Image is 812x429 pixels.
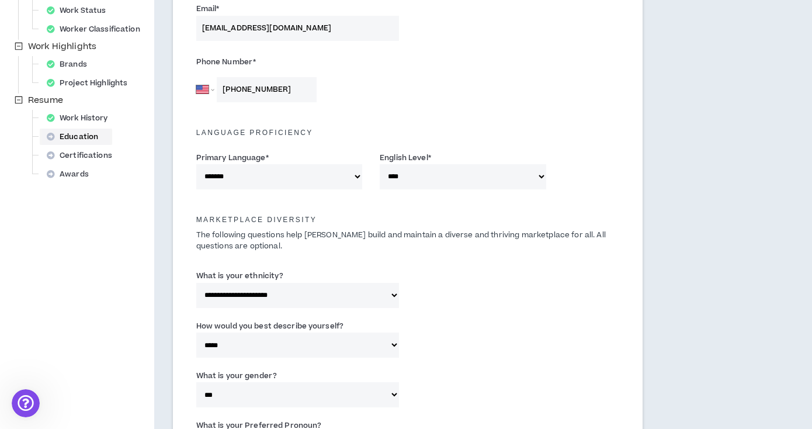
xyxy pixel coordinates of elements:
[28,40,96,53] span: Work Highlights
[19,74,182,86] div: Hey there 👋
[37,340,46,349] button: Emoji picker
[205,5,226,26] div: Close
[12,389,40,417] iframe: Intercom live chat
[10,315,224,335] textarea: Message…
[42,110,120,126] div: Work History
[196,366,277,385] label: What is your gender?
[183,5,205,27] button: Home
[15,96,23,104] span: minus-square
[42,2,117,19] div: Work Status
[15,42,23,50] span: minus-square
[28,94,63,106] span: Resume
[196,148,269,167] label: Primary Language
[55,340,65,349] button: Gif picker
[42,147,124,164] div: Certifications
[42,21,152,37] div: Worker Classification
[33,6,52,25] img: Profile image for Morgan
[188,216,629,224] h5: Marketplace Diversity
[200,335,219,354] button: Send a message…
[19,109,182,132] div: Take a look around! If you have any questions, just reply to this message.
[74,340,84,349] button: Start recording
[42,129,110,145] div: Education
[57,15,109,26] p: Active 5h ago
[57,6,133,15] h1: [PERSON_NAME]
[19,92,182,103] div: Welcome to Wripple 🙌
[196,267,284,285] label: What is your ethnicity?
[18,340,27,349] button: Upload attachment
[9,67,192,156] div: Hey there 👋Welcome to Wripple 🙌Take a look around! If you have any questions, just reply to this ...
[196,16,399,41] input: Enter Email
[188,230,629,252] p: The following questions help [PERSON_NAME] build and maintain a diverse and thriving marketplace ...
[8,5,30,27] button: go back
[26,40,99,54] span: Work Highlights
[26,94,65,108] span: Resume
[188,129,629,137] h5: Language Proficiency
[42,166,100,182] div: Awards
[9,67,224,182] div: Morgan says…
[42,75,139,91] div: Project Highlights
[380,148,431,167] label: English Level
[196,317,343,335] label: How would you best describe yourself?
[19,137,182,149] div: [PERSON_NAME]
[42,56,99,72] div: Brands
[19,158,110,165] div: [PERSON_NAME] • [DATE]
[196,53,399,71] label: Phone Number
